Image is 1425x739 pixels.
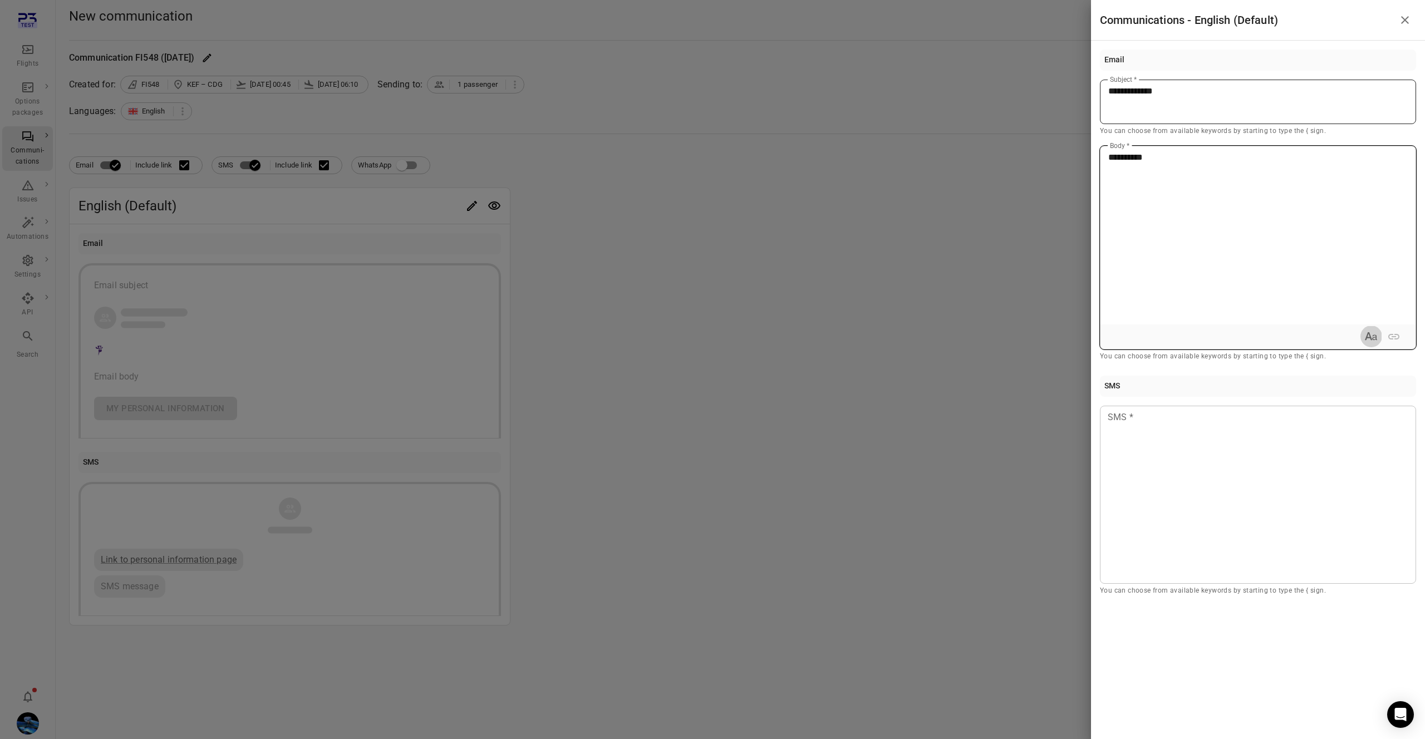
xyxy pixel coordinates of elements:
p: You can choose from available keywords by starting to type the { sign. [1100,126,1416,137]
div: Email [1104,54,1125,66]
button: Expand text format [1360,326,1382,347]
p: You can choose from available keywords by starting to type the { sign. [1100,585,1416,597]
h1: Communications - English (Default) [1100,11,1278,29]
button: Close drawer [1394,9,1416,31]
div: Open Intercom Messenger [1387,701,1414,728]
div: Rich text formatting [1358,324,1407,349]
div: SMS [1104,380,1120,392]
p: You can choose from available keywords by starting to type the { sign. [1100,351,1416,362]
